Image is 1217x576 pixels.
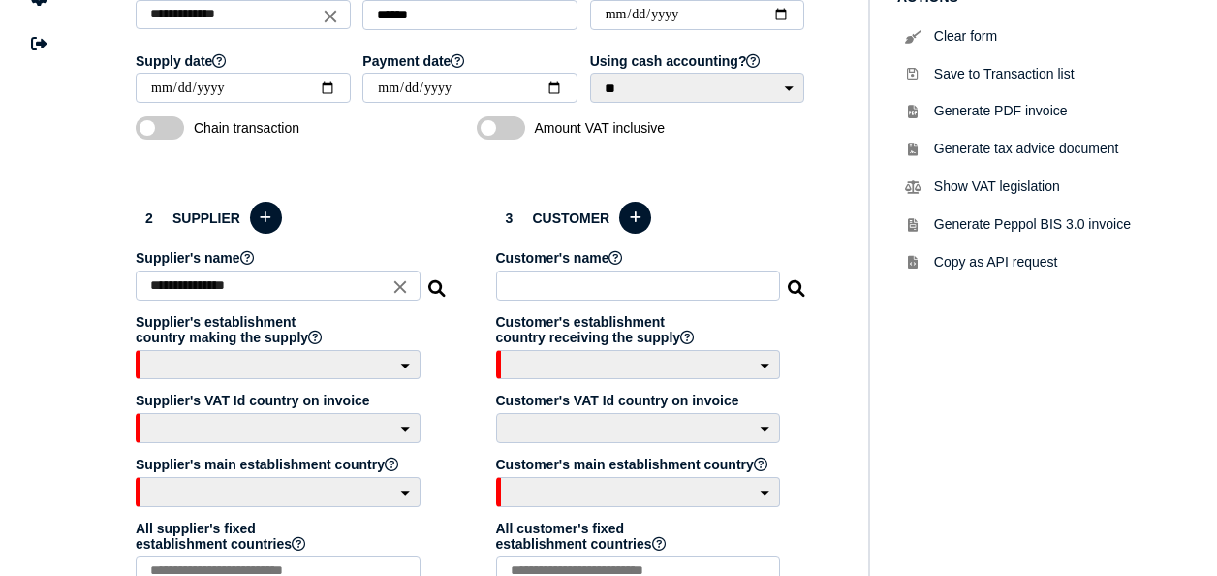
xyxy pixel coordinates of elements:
[428,274,448,290] i: Search for a dummy seller
[194,120,397,136] span: Chain transaction
[136,393,423,408] label: Supplier's VAT Id country on invoice
[590,53,807,69] label: Using cash accounting?
[136,199,448,237] h3: Supplier
[136,521,423,552] label: All supplier's fixed establishment countries
[136,314,423,345] label: Supplier's establishment country making the supply
[250,202,282,234] button: Add a new supplier to the database
[496,199,808,237] h3: Customer
[496,457,784,472] label: Customer's main establishment country
[362,53,579,69] label: Payment date
[136,457,423,472] label: Supplier's main establishment country
[136,250,423,266] label: Supplier's name
[136,53,353,69] label: Supply date
[619,202,651,234] button: Add a new customer to the database
[496,314,784,345] label: Customer's establishment country receiving the supply
[535,120,738,136] span: Amount VAT inclusive
[496,250,784,266] label: Customer's name
[788,274,807,290] i: Search for a dummy customer
[496,393,784,408] label: Customer's VAT Id country on invoice
[390,275,411,297] i: Close
[136,205,163,232] div: 2
[320,5,341,26] i: Close
[18,23,59,64] button: Sign out
[496,521,784,552] label: All customer's fixed establishment countries
[496,205,523,232] div: 3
